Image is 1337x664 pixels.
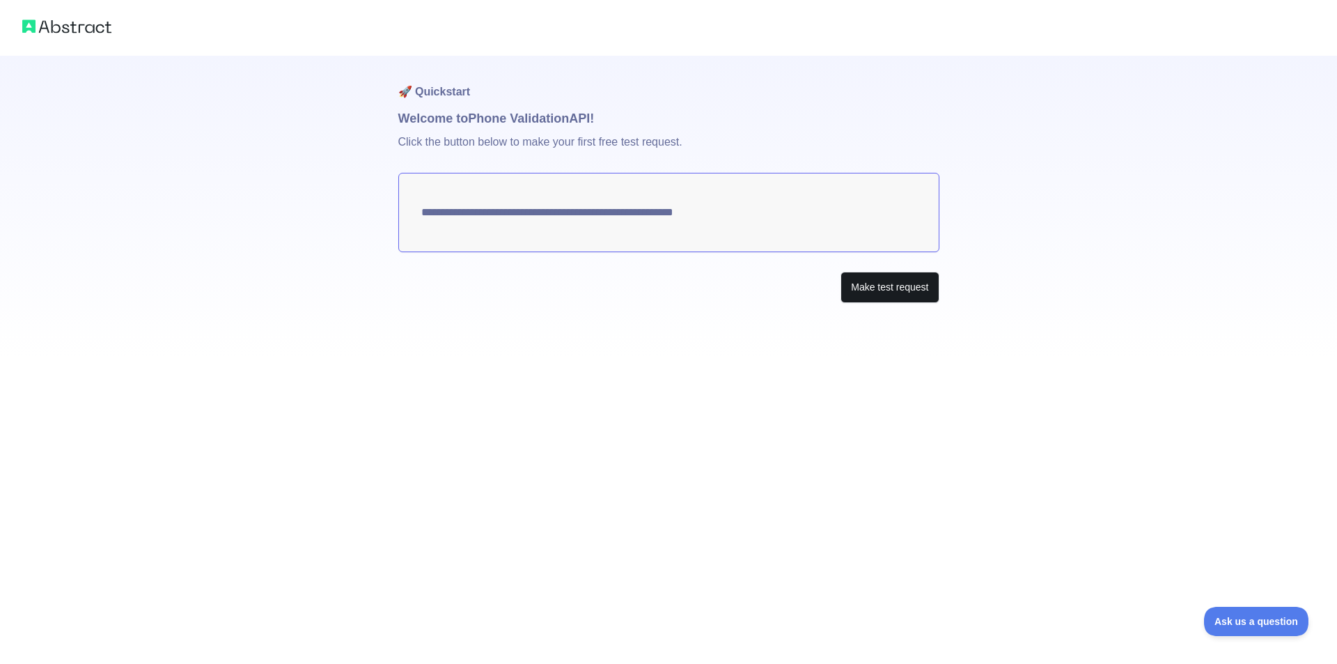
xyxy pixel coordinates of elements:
[398,128,939,173] p: Click the button below to make your first free test request.
[398,56,939,109] h1: 🚀 Quickstart
[22,17,111,36] img: Abstract logo
[398,109,939,128] h1: Welcome to Phone Validation API!
[840,272,939,303] button: Make test request
[1204,607,1309,636] iframe: Toggle Customer Support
